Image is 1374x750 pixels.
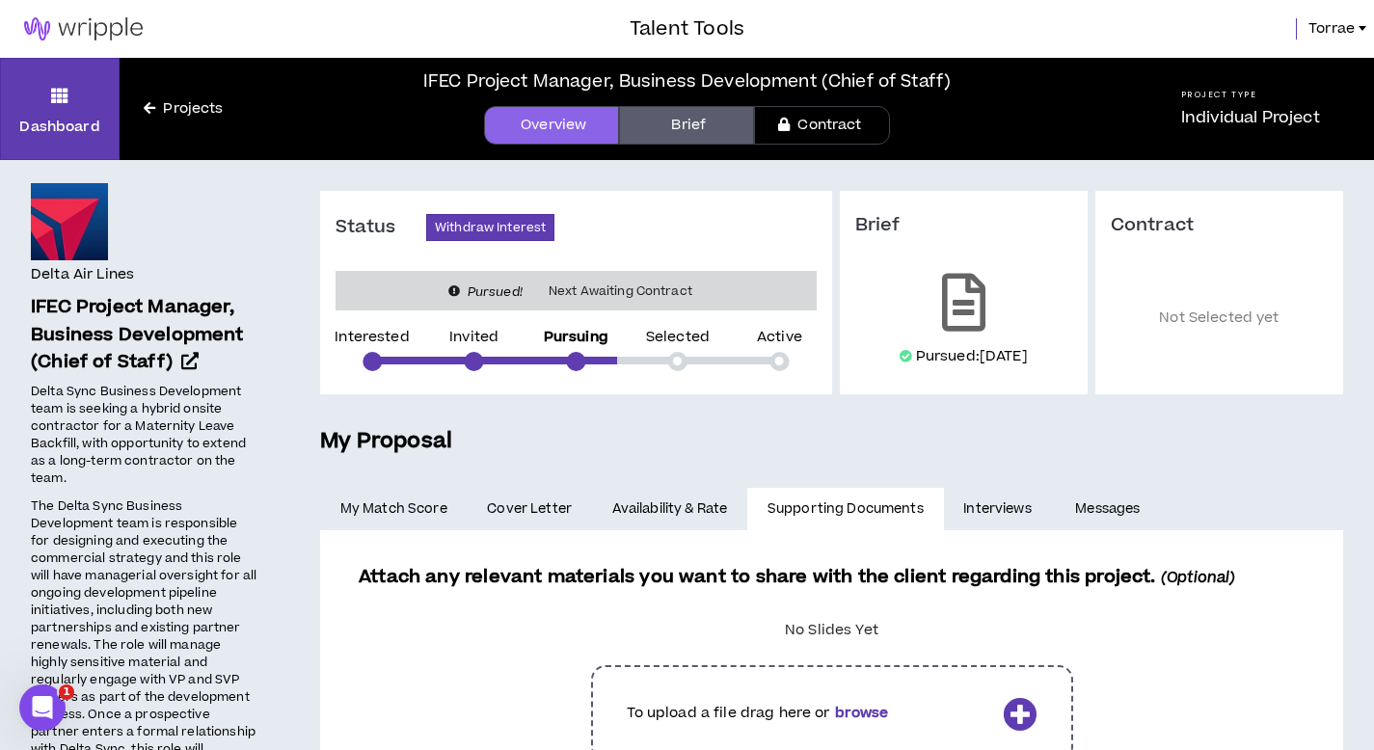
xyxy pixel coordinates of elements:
[544,331,608,344] p: Pursuing
[19,117,99,137] p: Dashboard
[747,488,943,530] a: Supporting Documents
[31,294,244,376] span: IFEC Project Manager, Business Development (Chief of Staff)
[1111,214,1328,237] h3: Contract
[335,331,409,344] p: Interested
[19,684,66,731] iframe: Intercom live chat
[320,488,468,530] a: My Match Score
[592,488,747,530] a: Availability & Rate
[426,214,554,241] button: Withdraw Interest
[630,14,744,43] h3: Talent Tools
[120,98,247,120] a: Projects
[59,684,74,700] span: 1
[336,216,426,239] h3: Status
[1056,488,1165,530] a: Messages
[1308,18,1355,40] span: Torrae
[1161,568,1236,588] i: (Optional)
[359,564,1236,590] span: Attach any relevant materials you want to share with the client regarding this project.
[757,331,802,344] p: Active
[1181,89,1320,101] h5: Project Type
[487,498,572,520] span: Cover Letter
[537,281,704,301] span: Next Awaiting Contract
[855,214,1072,237] h3: Brief
[423,68,951,94] div: IFEC Project Manager, Business Development (Chief of Staff)
[484,106,619,145] a: Overview
[1111,266,1328,371] p: Not Selected yet
[754,106,889,145] a: Contract
[916,347,1028,366] p: Pursued: [DATE]
[468,283,523,301] i: Pursued!
[31,294,258,377] a: IFEC Project Manager, Business Development (Chief of Staff)
[31,383,246,487] span: Delta Sync Business Development team is seeking a hybrid onsite contractor for a Maternity Leave ...
[646,331,710,344] p: Selected
[449,331,498,344] p: Invited
[359,610,1305,651] div: No Slides Yet
[944,488,1056,530] a: Interviews
[320,425,1343,458] h5: My Proposal
[1181,106,1320,129] p: Individual Project
[31,264,134,285] h4: Delta Air Lines
[619,106,754,145] a: Brief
